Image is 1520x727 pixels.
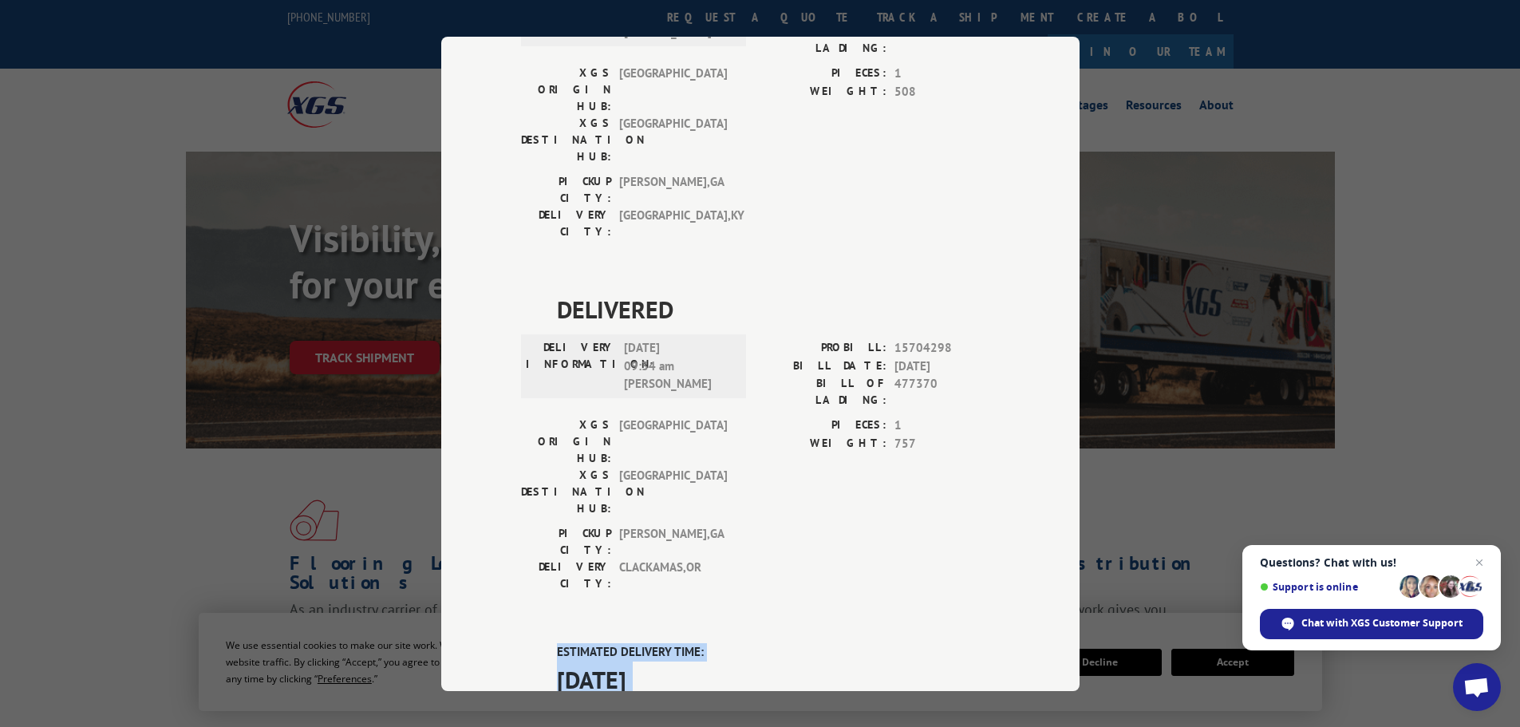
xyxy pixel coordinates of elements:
label: DELIVERY CITY: [521,559,611,592]
span: Questions? Chat with us! [1260,556,1483,569]
span: Support is online [1260,581,1394,593]
span: [DATE] [557,661,1000,697]
div: Chat with XGS Customer Support [1260,609,1483,639]
span: 15704298 [894,339,1000,358]
span: 1 [894,417,1000,435]
span: [GEOGRAPHIC_DATA] [619,65,727,115]
span: [GEOGRAPHIC_DATA] [619,467,727,517]
label: PIECES: [760,65,886,83]
span: 477370 [894,23,1000,57]
label: PICKUP CITY: [521,525,611,559]
span: Chat with XGS Customer Support [1301,616,1463,630]
span: 508 [894,82,1000,101]
label: ESTIMATED DELIVERY TIME: [557,643,1000,662]
span: [DATE] 09:34 am [PERSON_NAME] [624,339,732,393]
label: XGS ORIGIN HUB: [521,65,611,115]
span: CLACKAMAS , OR [619,559,727,592]
span: 757 [894,434,1000,452]
span: [PERSON_NAME] , GA [619,525,727,559]
label: BILL DATE: [760,357,886,375]
span: [DATE] [894,357,1000,375]
label: BILL OF LADING: [760,23,886,57]
label: XGS DESTINATION HUB: [521,115,611,165]
label: BILL OF LADING: [760,375,886,409]
label: XGS DESTINATION HUB: [521,467,611,517]
label: WEIGHT: [760,82,886,101]
span: DELIVERED [557,291,1000,327]
label: DELIVERY CITY: [521,207,611,240]
span: [PERSON_NAME] , GA [619,173,727,207]
span: 1 [894,65,1000,83]
label: PIECES: [760,417,886,435]
label: WEIGHT: [760,434,886,452]
span: [GEOGRAPHIC_DATA] , KY [619,207,727,240]
span: Close chat [1470,553,1489,572]
label: XGS ORIGIN HUB: [521,417,611,467]
label: PROBILL: [760,339,886,358]
span: [GEOGRAPHIC_DATA] [619,115,727,165]
div: Open chat [1453,663,1501,711]
span: 477370 [894,375,1000,409]
label: DELIVERY INFORMATION: [526,339,616,393]
label: PICKUP CITY: [521,173,611,207]
span: [GEOGRAPHIC_DATA] [619,417,727,467]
